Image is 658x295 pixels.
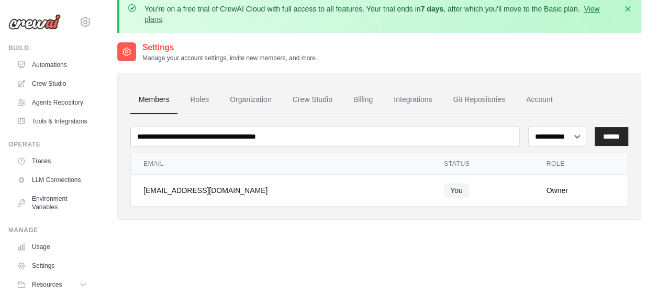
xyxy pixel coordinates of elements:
[8,140,92,149] div: Operate
[13,56,92,73] a: Automations
[13,190,92,215] a: Environment Variables
[345,86,381,114] a: Billing
[8,44,92,52] div: Build
[533,153,628,175] th: Role
[182,86,217,114] a: Roles
[284,86,341,114] a: Crew Studio
[13,94,92,111] a: Agents Repository
[13,153,92,169] a: Traces
[221,86,280,114] a: Organization
[142,54,317,62] p: Manage your account settings, invite new members, and more.
[131,153,431,175] th: Email
[32,280,62,289] span: Resources
[518,86,561,114] a: Account
[13,113,92,130] a: Tools & Integrations
[144,4,616,25] p: You're on a free trial of CrewAI Cloud with full access to all features. Your trial ends in , aft...
[8,14,61,30] img: Logo
[385,86,440,114] a: Integrations
[420,5,443,13] strong: 7 days
[13,172,92,188] a: LLM Connections
[13,257,92,274] a: Settings
[130,86,177,114] a: Members
[431,153,534,175] th: Status
[142,41,317,54] h2: Settings
[546,185,615,196] div: Owner
[8,226,92,234] div: Manage
[13,276,92,293] button: Resources
[444,183,469,198] span: You
[444,86,514,114] a: Git Repositories
[13,75,92,92] a: Crew Studio
[143,185,419,196] div: [EMAIL_ADDRESS][DOMAIN_NAME]
[13,239,92,255] a: Usage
